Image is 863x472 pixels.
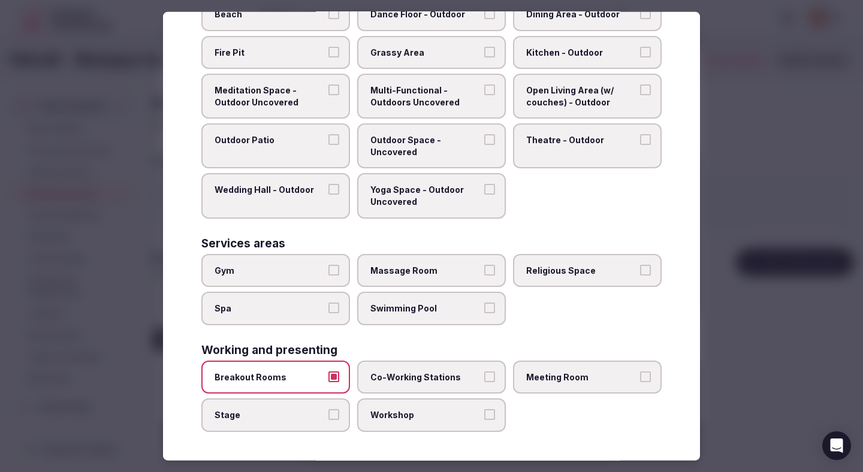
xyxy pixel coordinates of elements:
h3: Working and presenting [201,344,337,356]
span: Dance Floor - Outdoor [370,8,481,20]
span: Workshop [370,409,481,421]
button: Workshop [484,409,495,420]
button: Co-Working Stations [484,371,495,382]
button: Grassy Area [484,46,495,57]
button: Spa [328,302,339,313]
span: Fire Pit [215,46,325,58]
span: Meditation Space - Outdoor Uncovered [215,84,325,108]
button: Wedding Hall - Outdoor [328,184,339,195]
button: Dance Floor - Outdoor [484,8,495,19]
span: Swimming Pool [370,302,481,314]
span: Theatre - Outdoor [526,134,636,146]
span: Wedding Hall - Outdoor [215,184,325,196]
span: Gym [215,264,325,276]
button: Yoga Space - Outdoor Uncovered [484,184,495,195]
button: Meeting Room [640,371,651,382]
span: Stage [215,409,325,421]
span: Dining Area - Outdoor [526,8,636,20]
span: Outdoor Patio [215,134,325,146]
span: Co-Working Stations [370,371,481,383]
span: Grassy Area [370,46,481,58]
button: Open Living Area (w/ couches) - Outdoor [640,84,651,95]
button: Beach [328,8,339,19]
span: Spa [215,302,325,314]
span: Kitchen - Outdoor [526,46,636,58]
button: Breakout Rooms [328,371,339,382]
span: Yoga Space - Outdoor Uncovered [370,184,481,207]
span: Multi-Functional - Outdoors Uncovered [370,84,481,108]
span: Outdoor Space - Uncovered [370,134,481,158]
span: Beach [215,8,325,20]
h3: Services areas [201,237,285,249]
button: Kitchen - Outdoor [640,46,651,57]
span: Meeting Room [526,371,636,383]
span: Religious Space [526,264,636,276]
button: Gym [328,264,339,275]
button: Meditation Space - Outdoor Uncovered [328,84,339,95]
button: Massage Room [484,264,495,275]
button: Outdoor Patio [328,134,339,145]
button: Religious Space [640,264,651,275]
button: Multi-Functional - Outdoors Uncovered [484,84,495,95]
button: Dining Area - Outdoor [640,8,651,19]
span: Open Living Area (w/ couches) - Outdoor [526,84,636,108]
button: Stage [328,409,339,420]
button: Swimming Pool [484,302,495,313]
button: Theatre - Outdoor [640,134,651,145]
span: Massage Room [370,264,481,276]
button: Fire Pit [328,46,339,57]
span: Breakout Rooms [215,371,325,383]
button: Outdoor Space - Uncovered [484,134,495,145]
